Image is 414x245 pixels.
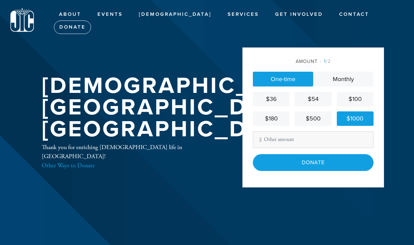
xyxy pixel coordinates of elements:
[92,8,128,21] a: Events
[42,75,324,140] h1: [DEMOGRAPHIC_DATA][GEOGRAPHIC_DATA] [GEOGRAPHIC_DATA]
[253,111,290,126] a: $180
[253,131,374,148] input: Other amount
[42,143,220,170] div: Thank you for enriching [DEMOGRAPHIC_DATA] life in [GEOGRAPHIC_DATA]!
[253,58,374,65] div: Amount
[339,114,371,123] div: $1000
[313,72,374,86] a: Monthly
[134,8,216,21] a: [DEMOGRAPHIC_DATA]
[10,8,34,32] img: logo%20jic3_1%20copy.png
[295,111,331,126] a: $500
[253,154,374,171] input: Donate
[223,8,264,21] a: Services
[253,72,313,86] a: One-time
[295,92,331,106] a: $54
[256,114,287,123] div: $180
[337,111,374,126] a: $1000
[42,162,95,169] a: Other Ways to Donate
[339,95,371,104] div: $100
[334,8,374,21] a: Contact
[270,8,328,21] a: Get Involved
[54,8,86,21] a: About
[297,114,329,123] div: $500
[320,59,331,64] span: /2
[297,95,329,104] div: $54
[54,21,91,34] a: Donate
[337,92,374,106] a: $100
[253,92,290,106] a: $36
[324,59,326,64] span: 1
[256,95,287,104] div: $36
